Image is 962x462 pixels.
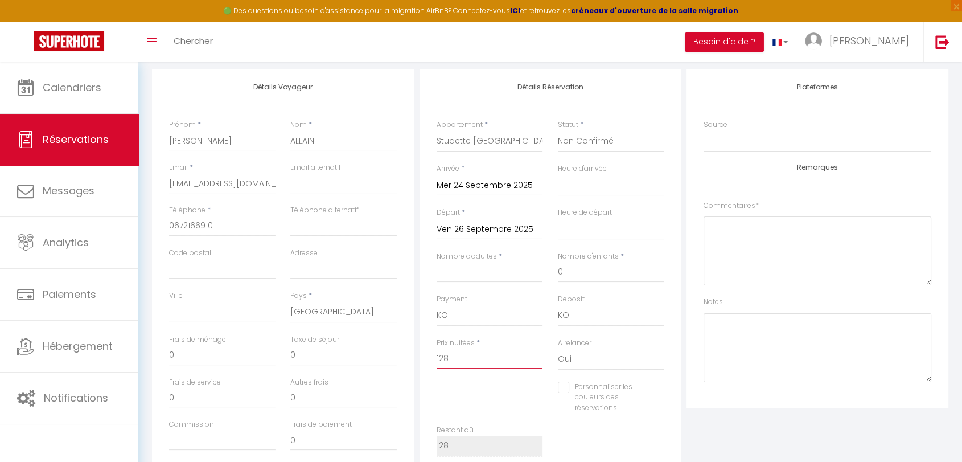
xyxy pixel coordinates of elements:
[437,425,474,436] label: Restant dû
[169,83,397,91] h4: Détails Voyageur
[290,419,352,430] label: Frais de paiement
[569,382,650,414] label: Personnaliser les couleurs des réservations
[796,22,923,62] a: ... [PERSON_NAME]
[290,291,307,301] label: Pays
[437,338,475,349] label: Prix nuitées
[169,162,188,173] label: Email
[43,80,101,95] span: Calendriers
[43,183,94,198] span: Messages
[805,32,822,50] img: ...
[43,132,109,146] span: Réservations
[558,294,585,305] label: Deposit
[558,207,612,218] label: Heure de départ
[169,334,226,345] label: Frais de ménage
[558,251,619,262] label: Nombre d'enfants
[165,22,221,62] a: Chercher
[290,120,307,130] label: Nom
[34,31,104,51] img: Super Booking
[290,162,341,173] label: Email alternatif
[510,6,520,15] a: ICI
[704,163,931,171] h4: Remarques
[43,287,96,301] span: Paiements
[290,334,339,345] label: Taxe de séjour
[169,205,205,216] label: Téléphone
[558,120,578,130] label: Statut
[935,35,949,49] img: logout
[437,163,459,174] label: Arrivée
[174,35,213,47] span: Chercher
[437,251,497,262] label: Nombre d'adultes
[169,120,196,130] label: Prénom
[704,297,723,308] label: Notes
[704,83,931,91] h4: Plateformes
[437,207,460,218] label: Départ
[437,120,483,130] label: Appartement
[685,32,764,52] button: Besoin d'aide ?
[169,377,221,388] label: Frais de service
[9,5,43,39] button: Ouvrir le widget de chat LiveChat
[558,163,607,174] label: Heure d'arrivée
[704,120,727,130] label: Source
[290,248,318,259] label: Adresse
[571,6,738,15] a: créneaux d'ouverture de la salle migration
[290,205,359,216] label: Téléphone alternatif
[437,294,467,305] label: Payment
[169,291,183,301] label: Ville
[290,377,328,388] label: Autres frais
[44,391,108,405] span: Notifications
[169,419,214,430] label: Commission
[829,34,909,48] span: [PERSON_NAME]
[558,338,591,349] label: A relancer
[437,83,664,91] h4: Détails Réservation
[704,201,759,211] label: Commentaires
[43,339,113,353] span: Hébergement
[43,235,89,250] span: Analytics
[169,248,211,259] label: Code postal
